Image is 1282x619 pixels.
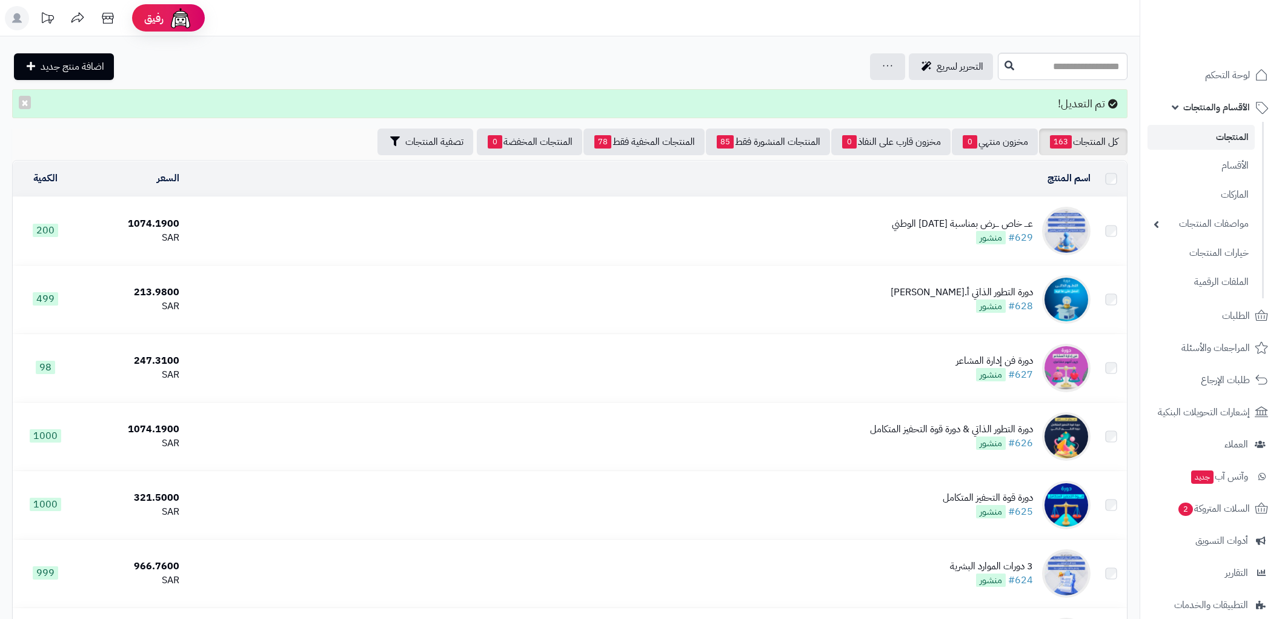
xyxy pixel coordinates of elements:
a: طلبات الإرجاع [1147,366,1275,395]
a: تحديثات المنصة [32,6,62,33]
a: السعر [157,171,179,186]
span: التطبيقات والخدمات [1174,597,1248,614]
a: مخزون قارب على النفاذ0 [831,129,951,155]
a: مخزون منتهي0 [952,129,1038,155]
span: منشور [976,299,1006,313]
a: المنتجات المخفضة0 [477,129,582,155]
a: مواصفات المنتجات [1147,211,1255,237]
div: دورة فن إدارة المشاعر [956,354,1033,368]
span: 0 [842,135,857,149]
a: خيارات المنتجات [1147,240,1255,266]
a: التحرير لسريع [909,53,993,80]
div: دورة التطور الذاتي & دورة قوة التحفيز المتكامل [870,423,1033,437]
span: أدوات التسويق [1195,532,1248,549]
a: اسم المنتج [1048,171,1091,186]
span: المراجعات والأسئلة [1181,340,1250,356]
a: #626 [1008,436,1033,450]
span: 0 [488,135,502,149]
a: #624 [1008,573,1033,587]
div: SAR [82,505,179,519]
div: 213.9800 [82,286,179,299]
div: 321.5000 [82,491,179,505]
div: دورة التطور الذاتي أ.[PERSON_NAME] [891,286,1033,299]
a: لوحة التحكم [1147,61,1275,90]
img: logo-2.png [1200,33,1270,58]
span: التحرير لسريع [937,59,983,74]
span: السلات المتروكة [1177,500,1250,517]
img: دورة قوة التحفيز المتكامل [1042,481,1091,529]
span: 499 [33,292,58,306]
a: اضافة منتج جديد [14,53,114,80]
div: 1074.1900 [82,217,179,231]
a: إشعارات التحويلات البنكية [1147,398,1275,427]
span: منشور [976,505,1006,518]
div: تم التعديل! [12,89,1128,118]
img: دورة التطور الذاتي أ.فهد بن مسلم [1042,275,1091,324]
a: الماركات [1147,182,1255,208]
a: وآتس آبجديد [1147,462,1275,491]
img: دورة التطور الذاتي & دورة قوة التحفيز المتكامل [1042,412,1091,461]
a: المراجعات والأسئلة [1147,333,1275,363]
img: دورة فن إدارة المشاعر [1042,344,1091,392]
img: ai-face.png [168,6,193,30]
div: عـــ خاص ـــرض بمناسبة [DATE] الوطني [892,217,1033,231]
span: 2 [1178,503,1193,516]
div: SAR [82,437,179,450]
a: السلات المتروكة2 [1147,494,1275,523]
span: 163 [1050,135,1072,149]
a: العملاء [1147,430,1275,459]
span: 999 [33,566,58,580]
div: 247.3100 [82,354,179,368]
a: #628 [1008,299,1033,313]
div: SAR [82,574,179,587]
a: المنتجات [1147,125,1255,150]
span: جديد [1191,470,1214,484]
span: تصفية المنتجات [405,135,463,149]
a: الكمية [33,171,58,186]
a: الأقسام [1147,153,1255,179]
span: وآتس آب [1190,468,1248,485]
div: SAR [82,368,179,382]
a: #625 [1008,504,1033,519]
img: 3 دورات الموارد البشرية [1042,549,1091,598]
a: المنتجات المخفية فقط78 [583,129,705,155]
span: 1000 [30,498,61,511]
span: 85 [717,135,734,149]
div: 3 دورات الموارد البشرية [950,560,1033,574]
span: التقارير [1225,564,1248,581]
img: عـــ خاص ـــرض بمناسبة اليوم الوطني [1042,207,1091,255]
span: إشعارات التحويلات البنكية [1158,404,1250,421]
div: SAR [82,299,179,313]
span: الطلبات [1222,307,1250,324]
span: 0 [963,135,977,149]
span: رفيق [144,11,164,25]
span: 98 [36,361,55,374]
button: × [19,96,31,109]
span: العملاء [1224,436,1248,453]
span: منشور [976,231,1006,244]
span: اضافة منتج جديد [41,59,104,74]
span: 1000 [30,429,61,443]
a: #629 [1008,230,1033,245]
a: التقارير [1147,558,1275,587]
span: 200 [33,224,58,237]
button: تصفية المنتجات [377,129,473,155]
a: المنتجات المنشورة فقط85 [706,129,830,155]
span: لوحة التحكم [1205,67,1250,84]
span: 78 [594,135,611,149]
span: منشور [976,368,1006,381]
span: طلبات الإرجاع [1201,372,1250,389]
a: كل المنتجات163 [1039,129,1128,155]
div: دورة قوة التحفيز المتكامل [943,491,1033,505]
div: 1074.1900 [82,423,179,437]
a: الطلبات [1147,301,1275,330]
span: منشور [976,437,1006,450]
div: 966.7600 [82,560,179,574]
a: #627 [1008,367,1033,382]
div: SAR [82,231,179,245]
a: أدوات التسويق [1147,526,1275,555]
span: الأقسام والمنتجات [1183,99,1250,116]
a: الملفات الرقمية [1147,269,1255,295]
span: منشور [976,574,1006,587]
